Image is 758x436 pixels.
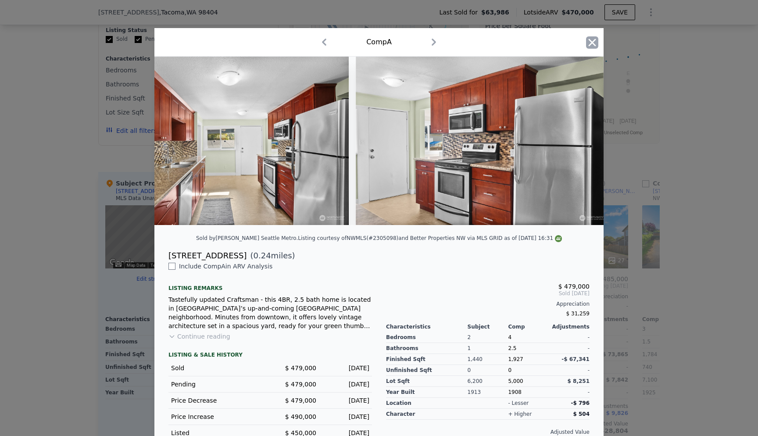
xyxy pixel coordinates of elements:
div: 1,440 [468,354,508,365]
span: $ 8,251 [568,378,590,384]
div: - [549,343,590,354]
img: Property Img [97,57,349,225]
div: 6,200 [468,376,508,387]
button: Continue reading [168,332,230,341]
div: Listing remarks [168,278,372,292]
span: $ 479,000 [558,283,590,290]
div: Appreciation [386,300,590,307]
span: $ 490,000 [285,413,316,420]
div: [STREET_ADDRESS] [168,250,247,262]
div: Bedrooms [386,332,468,343]
span: -$ 67,341 [561,356,590,362]
span: $ 504 [573,411,590,417]
div: Unfinished Sqft [386,365,468,376]
div: Subject [468,323,508,330]
span: 0 [508,367,511,373]
span: 5,000 [508,378,523,384]
span: $ 31,259 [566,311,590,317]
div: Adjusted Value [386,429,590,436]
span: -$ 796 [571,400,590,406]
div: Price Decrease [171,396,263,405]
span: $ 479,000 [285,397,316,404]
div: Bathrooms [386,343,468,354]
div: + higher [508,411,532,418]
div: 2 [468,332,508,343]
span: Sold [DATE] [386,290,590,297]
div: Price Increase [171,412,263,421]
div: - lesser [508,400,529,407]
div: 1908 [508,387,549,398]
div: Listing courtesy of NWMLS (#2305098) and Better Properties NW via MLS GRID as of [DATE] 16:31 [298,235,562,241]
div: LISTING & SALE HISTORY [168,351,372,360]
div: Sold by [PERSON_NAME] Seattle Metro . [196,235,298,241]
div: Adjustments [549,323,590,330]
div: 1913 [468,387,508,398]
div: Year Built [386,387,468,398]
div: 0 [468,365,508,376]
div: - [549,387,590,398]
div: Comp A [366,37,392,47]
div: - [549,332,590,343]
span: $ 479,000 [285,365,316,372]
div: 2.5 [508,343,549,354]
div: [DATE] [323,364,369,372]
div: character [386,409,468,420]
div: location [386,398,468,409]
div: [DATE] [323,412,369,421]
span: 1,927 [508,356,523,362]
div: - [549,365,590,376]
span: Include Comp A in ARV Analysis [175,263,276,270]
div: Lot Sqft [386,376,468,387]
img: Property Img [356,57,609,225]
div: Comp [508,323,549,330]
div: [DATE] [323,380,369,389]
div: [DATE] [323,396,369,405]
div: Tastefully updated Craftsman - this 4BR, 2.5 bath home is located in [GEOGRAPHIC_DATA]’s up-and-c... [168,295,372,330]
span: 4 [508,334,511,340]
div: Characteristics [386,323,468,330]
span: ( miles) [247,250,295,262]
div: 1 [468,343,508,354]
div: Finished Sqft [386,354,468,365]
span: $ 479,000 [285,381,316,388]
span: 0.24 [254,251,271,260]
div: Sold [171,364,263,372]
img: NWMLS Logo [555,235,562,242]
div: Pending [171,380,263,389]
